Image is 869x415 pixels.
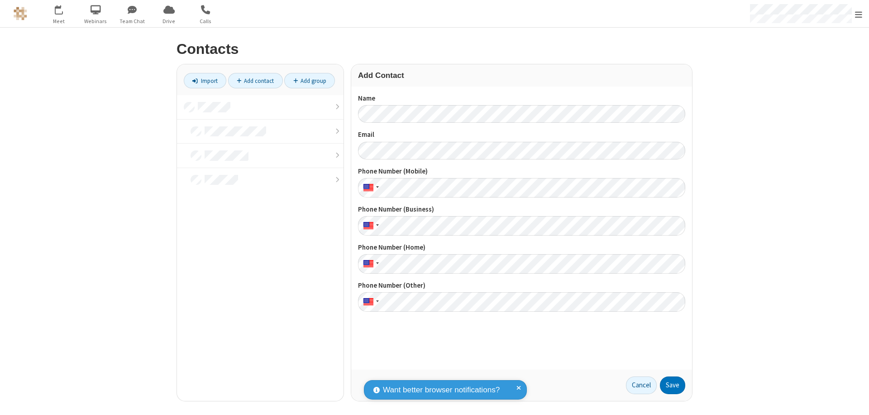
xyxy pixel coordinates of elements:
[358,178,382,198] div: United States: + 1
[61,5,67,12] div: 3
[358,71,685,80] h3: Add Contact
[383,384,500,396] span: Want better browser notifications?
[358,292,382,312] div: United States: + 1
[189,17,223,25] span: Calls
[284,73,335,88] a: Add group
[358,166,685,177] label: Phone Number (Mobile)
[42,17,76,25] span: Meet
[228,73,283,88] a: Add contact
[358,242,685,253] label: Phone Number (Home)
[626,376,657,395] a: Cancel
[358,130,685,140] label: Email
[184,73,226,88] a: Import
[660,376,685,395] button: Save
[177,41,692,57] h2: Contacts
[358,254,382,274] div: United States: + 1
[115,17,149,25] span: Team Chat
[358,204,685,215] label: Phone Number (Business)
[79,17,113,25] span: Webinars
[358,93,685,104] label: Name
[14,7,27,20] img: QA Selenium DO NOT DELETE OR CHANGE
[152,17,186,25] span: Drive
[358,216,382,236] div: United States: + 1
[358,280,685,291] label: Phone Number (Other)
